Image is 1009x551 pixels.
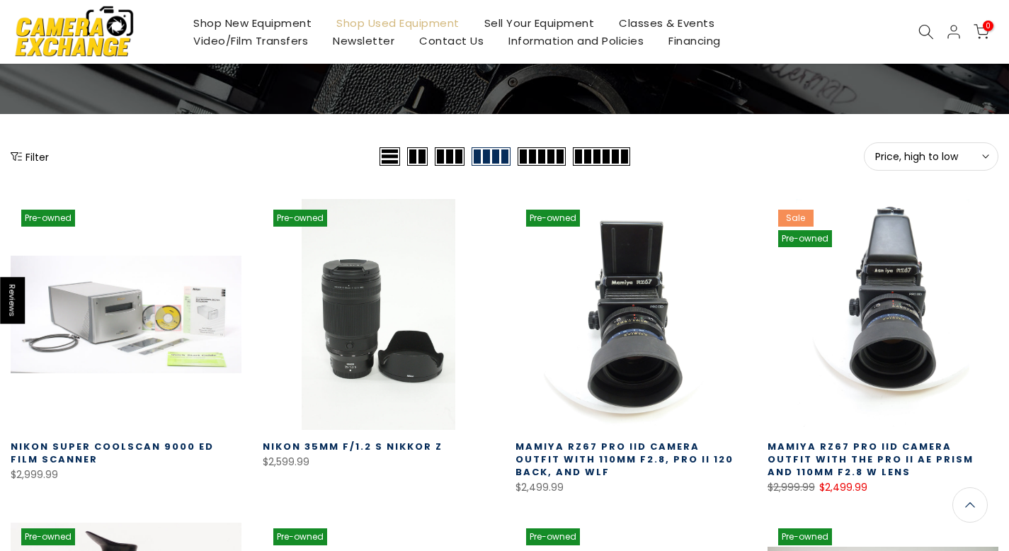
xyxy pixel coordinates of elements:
button: Show filters [11,149,49,164]
span: Price, high to low [875,150,987,163]
div: $2,499.99 [515,479,746,496]
a: Contact Us [407,32,496,50]
div: $2,999.99 [11,466,241,484]
a: Information and Policies [496,32,656,50]
a: Nikon Super Coolscan 9000 ED Film Scanner [11,440,214,466]
a: Newsletter [321,32,407,50]
a: Classes & Events [607,14,727,32]
a: Financing [656,32,734,50]
a: Mamiya RZ67 Pro IID Camera Outfit with 110MM F2.8, Pro II 120 Back, and WLF [515,440,734,479]
ins: $2,499.99 [819,479,867,496]
span: 0 [983,21,993,31]
a: Sell Your Equipment [472,14,607,32]
a: Video/Film Transfers [181,32,321,50]
a: Nikon 35mm f/1.2 S Nikkor Z [263,440,443,453]
a: Shop New Equipment [181,14,324,32]
div: $2,599.99 [263,453,494,471]
a: Back to the top [952,487,988,523]
del: $2,999.99 [768,480,815,494]
a: 0 [974,24,989,40]
a: Shop Used Equipment [324,14,472,32]
a: Mamiya RZ67 Pro IID Camera Outfit with the Pro II AE Prism and 110MM F2.8 W Lens [768,440,974,479]
button: Price, high to low [864,142,998,171]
